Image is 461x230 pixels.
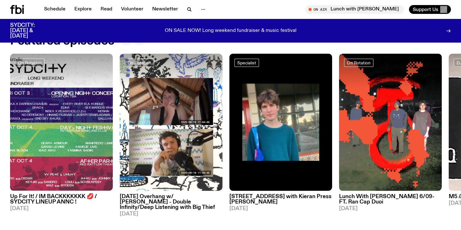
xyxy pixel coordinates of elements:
[237,60,256,65] span: Specialist
[339,194,442,205] h3: Lunch With [PERSON_NAME] 6/09- FT. Ran Cap Duoi
[344,59,373,67] a: On Rotation
[120,211,222,217] span: [DATE]
[125,59,154,67] a: On Rotation
[413,7,438,12] span: Support Us
[229,194,332,205] h3: [STREET_ADDRESS] with Kieran Press [PERSON_NAME]
[234,59,259,67] a: Specialist
[10,191,113,211] a: Up For It! / IM BACKKKKKKK 💋 / SYDCITY LINEUP ANNC ![DATE]
[148,5,182,14] a: Newsletter
[40,5,69,14] a: Schedule
[10,35,114,47] h2: Featured episodes
[117,5,147,14] a: Volunteer
[10,194,113,205] h3: Up For It! / IM BACKKKKKKK 💋 / SYDCITY LINEUP ANNC !
[18,60,42,65] span: On Rotation
[15,59,44,67] a: On Rotation
[71,5,95,14] a: Explore
[165,28,297,34] p: ON SALE NOW! Long weekend fundraiser & music festival
[128,60,151,65] span: On Rotation
[409,5,451,14] button: Support Us
[10,206,113,211] span: [DATE]
[120,191,222,217] a: [DATE] Overhang w/ [PERSON_NAME] - Double Infinity/Deep Listening with Big Thief[DATE]
[229,206,332,211] span: [DATE]
[347,60,371,65] span: On Rotation
[120,194,222,210] h3: [DATE] Overhang w/ [PERSON_NAME] - Double Infinity/Deep Listening with Big Thief
[10,23,50,39] h3: SYDCITY: [DATE] & [DATE]
[229,191,332,211] a: [STREET_ADDRESS] with Kieran Press [PERSON_NAME][DATE]
[305,5,404,14] button: On AirLunch with [PERSON_NAME]
[339,191,442,211] a: Lunch With [PERSON_NAME] 6/09- FT. Ran Cap Duoi[DATE]
[97,5,116,14] a: Read
[339,206,442,211] span: [DATE]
